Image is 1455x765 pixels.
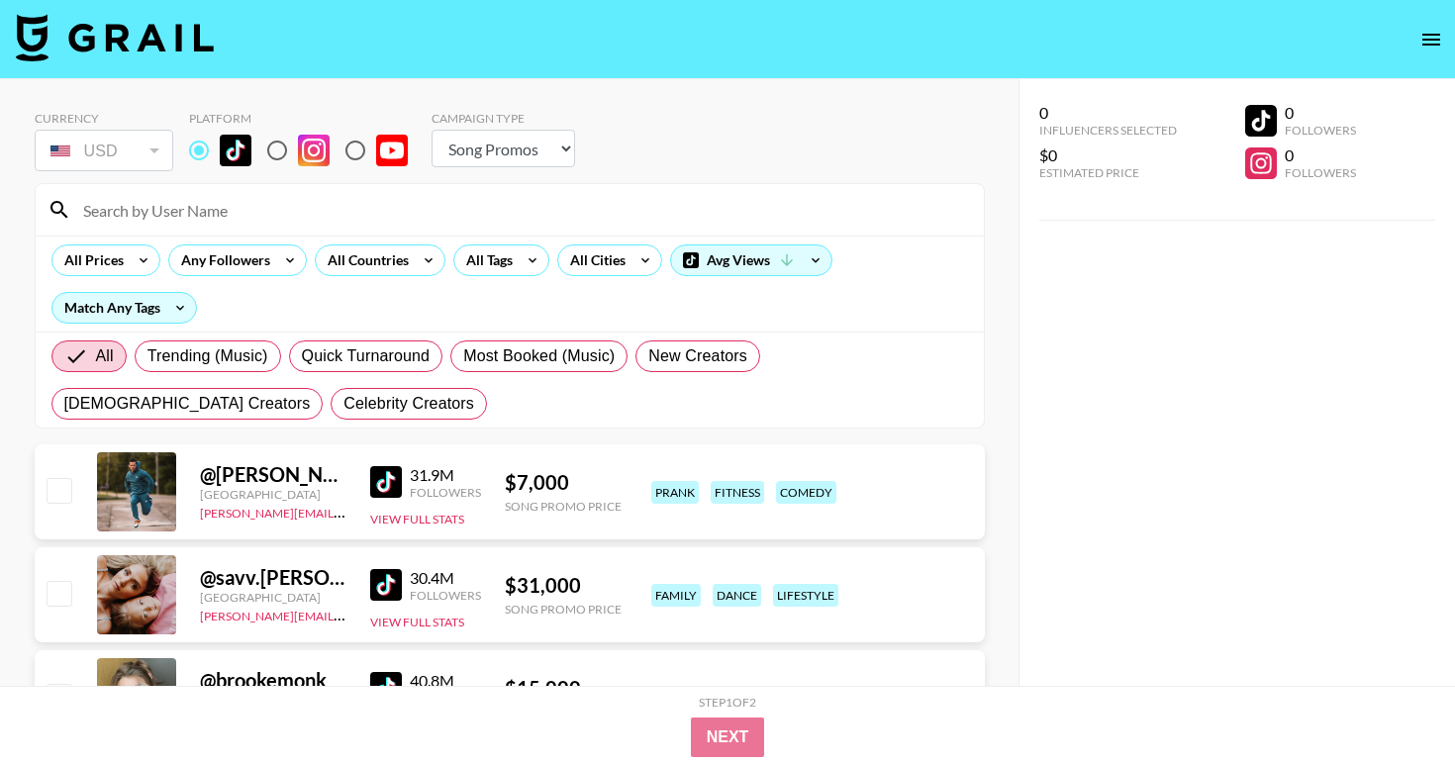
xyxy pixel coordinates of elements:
[370,466,402,498] img: TikTok
[773,584,838,607] div: lifestyle
[376,135,408,166] img: YouTube
[370,615,464,629] button: View Full Stats
[711,481,764,504] div: fitness
[370,512,464,526] button: View Full Stats
[410,588,481,603] div: Followers
[343,392,474,416] span: Celebrity Creators
[370,672,402,704] img: TikTok
[200,565,346,590] div: @ savv.[PERSON_NAME]
[16,14,214,61] img: Grail Talent
[410,568,481,588] div: 30.4M
[200,668,346,693] div: @ brookemonk_
[505,499,622,514] div: Song Promo Price
[713,584,761,607] div: dance
[505,470,622,495] div: $ 7,000
[1285,145,1356,165] div: 0
[1039,123,1177,138] div: Influencers Selected
[454,245,517,275] div: All Tags
[776,481,836,504] div: comedy
[52,293,196,323] div: Match Any Tags
[169,245,274,275] div: Any Followers
[1285,165,1356,180] div: Followers
[648,344,747,368] span: New Creators
[39,134,169,168] div: USD
[200,502,493,521] a: [PERSON_NAME][EMAIL_ADDRESS][DOMAIN_NAME]
[298,135,330,166] img: Instagram
[651,584,701,607] div: family
[432,111,575,126] div: Campaign Type
[189,111,424,126] div: Platform
[35,126,173,175] div: Currency is locked to USD
[1039,165,1177,180] div: Estimated Price
[200,590,346,605] div: [GEOGRAPHIC_DATA]
[200,462,346,487] div: @ [PERSON_NAME].[PERSON_NAME]
[505,602,622,617] div: Song Promo Price
[35,111,173,126] div: Currency
[1285,103,1356,123] div: 0
[671,245,831,275] div: Avg Views
[220,135,251,166] img: TikTok
[370,569,402,601] img: TikTok
[1411,20,1451,59] button: open drawer
[463,344,615,368] span: Most Booked (Music)
[302,344,431,368] span: Quick Turnaround
[410,671,481,691] div: 40.8M
[505,676,622,701] div: $ 15,000
[64,392,311,416] span: [DEMOGRAPHIC_DATA] Creators
[651,481,699,504] div: prank
[200,487,346,502] div: [GEOGRAPHIC_DATA]
[96,344,114,368] span: All
[52,245,128,275] div: All Prices
[316,245,413,275] div: All Countries
[147,344,268,368] span: Trending (Music)
[71,194,972,226] input: Search by User Name
[691,717,765,757] button: Next
[410,485,481,500] div: Followers
[410,465,481,485] div: 31.9M
[699,695,756,710] div: Step 1 of 2
[505,573,622,598] div: $ 31,000
[1285,123,1356,138] div: Followers
[1039,145,1177,165] div: $0
[558,245,630,275] div: All Cities
[200,605,493,623] a: [PERSON_NAME][EMAIL_ADDRESS][DOMAIN_NAME]
[1039,103,1177,123] div: 0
